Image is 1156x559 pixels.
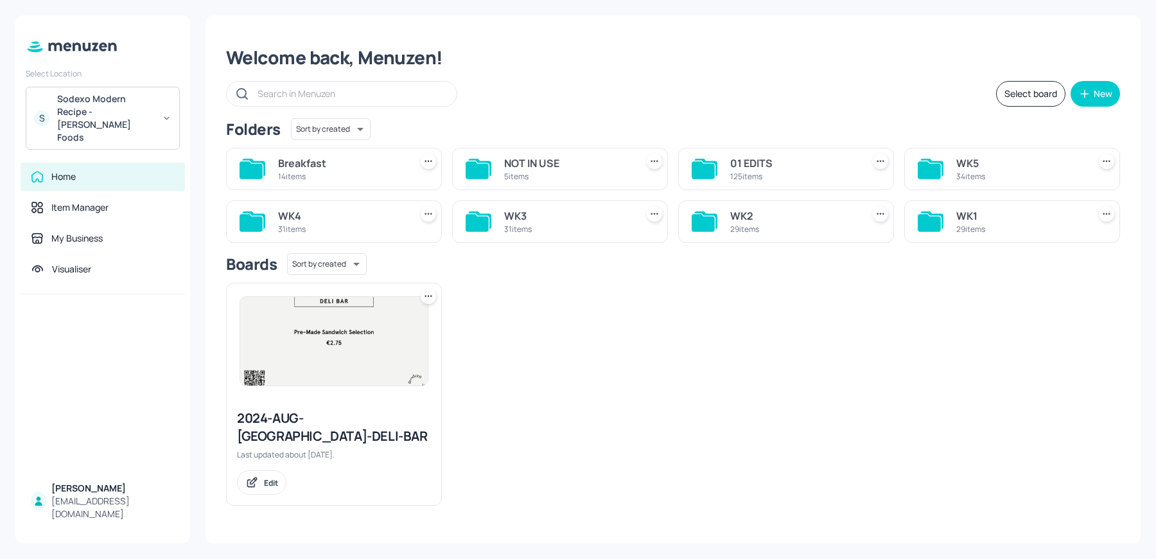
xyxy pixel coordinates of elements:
div: Sort by created [291,116,371,142]
div: Folders [226,119,281,139]
img: 2024-08-07-1723032083258v5sferkaug.jpeg [240,297,428,386]
div: WK3 [504,208,631,224]
div: 29 items [730,224,857,235]
div: WK4 [278,208,405,224]
div: WK1 [956,208,1083,224]
div: 2024-AUG-[GEOGRAPHIC_DATA]-DELI-BAR [237,409,431,445]
div: [PERSON_NAME] [51,482,175,495]
div: [EMAIL_ADDRESS][DOMAIN_NAME] [51,495,175,520]
div: Item Manager [51,201,109,214]
div: Visualiser [52,263,91,276]
div: Breakfast [278,155,405,171]
div: 5 items [504,171,631,182]
button: Select board [996,81,1065,107]
div: Edit [264,477,278,488]
div: Sort by created [287,251,367,277]
div: New [1094,89,1112,98]
input: Search in Menuzen [258,84,444,103]
div: Select Location [26,68,180,79]
div: 34 items [956,171,1083,182]
div: 125 items [730,171,857,182]
div: My Business [51,232,103,245]
div: WK5 [956,155,1083,171]
div: Sodexo Modern Recipe - [PERSON_NAME] Foods [57,93,154,144]
div: WK2 [730,208,857,224]
div: 31 items [504,224,631,235]
div: 29 items [956,224,1083,235]
div: S [34,111,49,126]
div: NOT IN USE [504,155,631,171]
div: 14 items [278,171,405,182]
div: Welcome back, Menuzen! [226,46,1120,69]
div: 01 EDITS [730,155,857,171]
div: Last updated about [DATE]. [237,449,431,460]
div: Boards [226,254,277,274]
button: New [1071,81,1120,107]
div: Home [51,170,76,183]
div: 31 items [278,224,405,235]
